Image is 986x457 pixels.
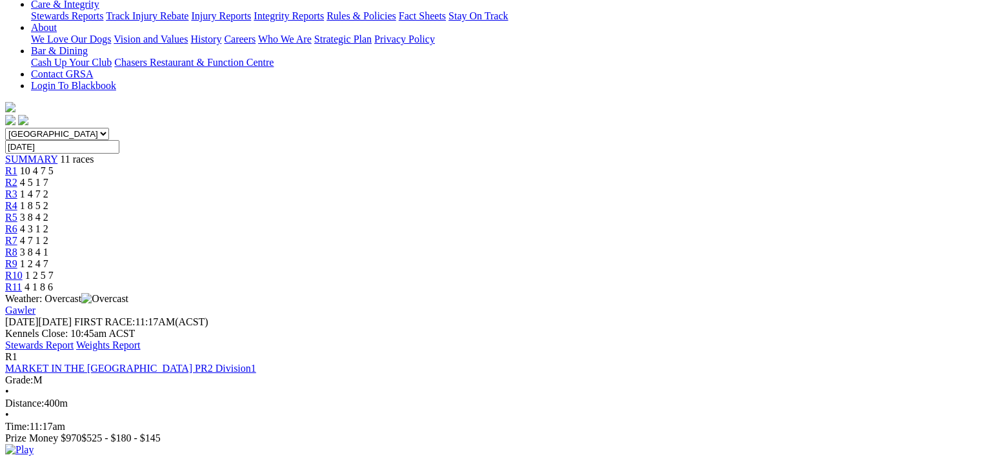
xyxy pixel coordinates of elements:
span: 4 5 1 7 [20,177,48,188]
a: Who We Are [258,34,312,45]
span: [DATE] [5,316,72,327]
a: SUMMARY [5,154,57,165]
a: R4 [5,200,17,211]
span: Distance: [5,398,44,409]
a: Injury Reports [191,10,251,21]
a: R7 [5,235,17,246]
img: Overcast [81,293,128,305]
span: 1 2 5 7 [25,270,54,281]
a: MARKET IN THE [GEOGRAPHIC_DATA] PR2 Division1 [5,363,256,374]
div: Bar & Dining [31,57,971,68]
div: Care & Integrity [31,10,971,22]
span: 11:17AM(ACST) [74,316,208,327]
a: Stewards Report [5,340,74,350]
span: Grade: [5,374,34,385]
a: Chasers Restaurant & Function Centre [114,57,274,68]
a: R10 [5,270,23,281]
div: Kennels Close: 10:45am ACST [5,328,971,340]
a: Stay On Track [448,10,508,21]
a: Fact Sheets [399,10,446,21]
span: 1 8 5 2 [20,200,48,211]
span: 4 3 1 2 [20,223,48,234]
div: 11:17am [5,421,971,432]
input: Select date [5,140,119,154]
span: • [5,386,9,397]
a: Strategic Plan [314,34,372,45]
span: 1 4 7 2 [20,188,48,199]
span: R1 [5,351,17,362]
a: History [190,34,221,45]
a: Contact GRSA [31,68,93,79]
div: 400m [5,398,971,409]
span: 11 races [60,154,94,165]
a: Weights Report [76,340,141,350]
a: Privacy Policy [374,34,435,45]
a: R11 [5,281,22,292]
img: logo-grsa-white.png [5,102,15,112]
a: Rules & Policies [327,10,396,21]
a: R5 [5,212,17,223]
img: facebook.svg [5,115,15,125]
div: M [5,374,971,386]
a: Cash Up Your Club [31,57,112,68]
span: $525 - $180 - $145 [81,432,161,443]
a: Integrity Reports [254,10,324,21]
span: 3 8 4 1 [20,247,48,258]
a: R1 [5,165,17,176]
span: 4 7 1 2 [20,235,48,246]
span: FIRST RACE: [74,316,135,327]
img: twitter.svg [18,115,28,125]
span: 4 1 8 6 [25,281,53,292]
a: Gawler [5,305,35,316]
span: Weather: Overcast [5,293,128,304]
a: R2 [5,177,17,188]
a: Bar & Dining [31,45,88,56]
a: R9 [5,258,17,269]
div: About [31,34,971,45]
span: Time: [5,421,30,432]
a: Stewards Reports [31,10,103,21]
a: Careers [224,34,256,45]
a: R6 [5,223,17,234]
a: We Love Our Dogs [31,34,111,45]
span: 10 4 7 5 [20,165,54,176]
a: Track Injury Rebate [106,10,188,21]
a: About [31,22,57,33]
a: R8 [5,247,17,258]
img: Play [5,444,34,456]
span: [DATE] [5,316,39,327]
a: Login To Blackbook [31,80,116,91]
span: • [5,409,9,420]
a: Vision and Values [114,34,188,45]
span: 1 2 4 7 [20,258,48,269]
span: 3 8 4 2 [20,212,48,223]
a: R3 [5,188,17,199]
div: Prize Money $970 [5,432,971,444]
